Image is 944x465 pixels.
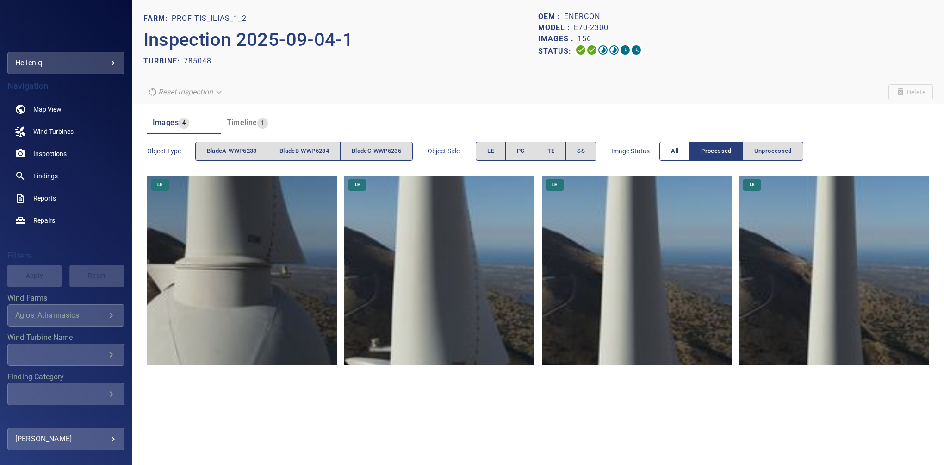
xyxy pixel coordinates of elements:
p: Model : [538,22,574,33]
span: All [671,146,678,157]
span: Findings [33,171,58,181]
div: Wind Turbine Name [7,344,124,366]
p: Images : [538,33,578,44]
button: All [659,142,690,161]
a: repairs noActive [7,209,124,232]
div: Finding Category [7,383,124,405]
span: LE [547,182,563,188]
a: inspections noActive [7,143,124,165]
img: helleniq-logo [44,23,87,32]
label: Wind Turbine Name [7,334,124,341]
span: Processed [701,146,731,157]
span: SS [577,146,585,157]
h4: Filters [7,251,124,260]
button: PS [505,142,536,161]
button: Unprocessed [743,142,803,161]
p: Enercon [564,11,600,22]
svg: Data Formatted 100% [586,44,597,56]
p: Status: [538,44,575,58]
p: E70-2300 [574,22,609,33]
span: TE [547,146,555,157]
p: TURBINE: [143,56,184,67]
span: PS [517,146,525,157]
a: windturbines noActive [7,120,124,143]
span: Image Status [611,146,659,156]
div: objectType [195,142,413,161]
p: 785048 [184,56,211,67]
span: Object type [147,146,195,156]
span: LE [744,182,760,188]
span: Reports [33,194,56,203]
button: SS [565,142,596,161]
div: imageStatus [659,142,803,161]
div: objectSide [476,142,596,161]
a: reports noActive [7,187,124,209]
svg: ML Processing 3% [609,44,620,56]
div: helleniq [7,52,124,74]
span: bladeC-WWP5235 [352,146,401,157]
h4: Navigation [7,82,124,91]
button: bladeA-WWP5233 [195,142,268,161]
p: Inspection 2025-09-04-1 [143,26,538,54]
span: Unprocessed [754,146,792,157]
div: helleniq [15,56,117,70]
a: findings noActive [7,165,124,187]
p: OEM : [538,11,564,22]
label: Finding Category [7,373,124,381]
label: Finding Type [7,413,124,420]
button: bladeC-WWP5235 [340,142,413,161]
button: LE [476,142,506,161]
p: 156 [578,33,591,44]
span: Inspections [33,149,67,158]
button: TE [536,142,566,161]
span: bladeA-WWP5233 [207,146,257,157]
span: Images [153,118,179,127]
span: Map View [33,105,62,114]
div: Wind Farms [7,304,124,327]
div: Agios_Athannasios [15,311,106,320]
svg: Uploading 100% [575,44,586,56]
span: 4 [179,118,189,128]
span: bladeB-WWP5234 [279,146,329,157]
p: FARM: [143,13,172,24]
svg: Matching 0% [620,44,631,56]
span: LE [349,182,366,188]
span: Wind Turbines [33,127,74,136]
a: map noActive [7,98,124,120]
button: Processed [689,142,743,161]
svg: Selecting 3% [597,44,609,56]
span: Repairs [33,216,55,225]
label: Wind Farms [7,295,124,302]
span: Unable to delete the inspection due to your user permissions [888,84,933,100]
span: LE [487,146,494,157]
button: bladeB-WWP5234 [268,142,341,161]
span: Timeline [227,118,257,127]
em: Reset inspection [158,88,213,96]
div: Reset inspection [143,84,228,100]
svg: Classification 0% [631,44,642,56]
span: LE [152,182,168,188]
span: 1 [257,118,268,128]
div: [PERSON_NAME] [15,432,117,446]
span: Object Side [428,146,476,156]
p: Profitis_Ilias_1_2 [172,13,247,24]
